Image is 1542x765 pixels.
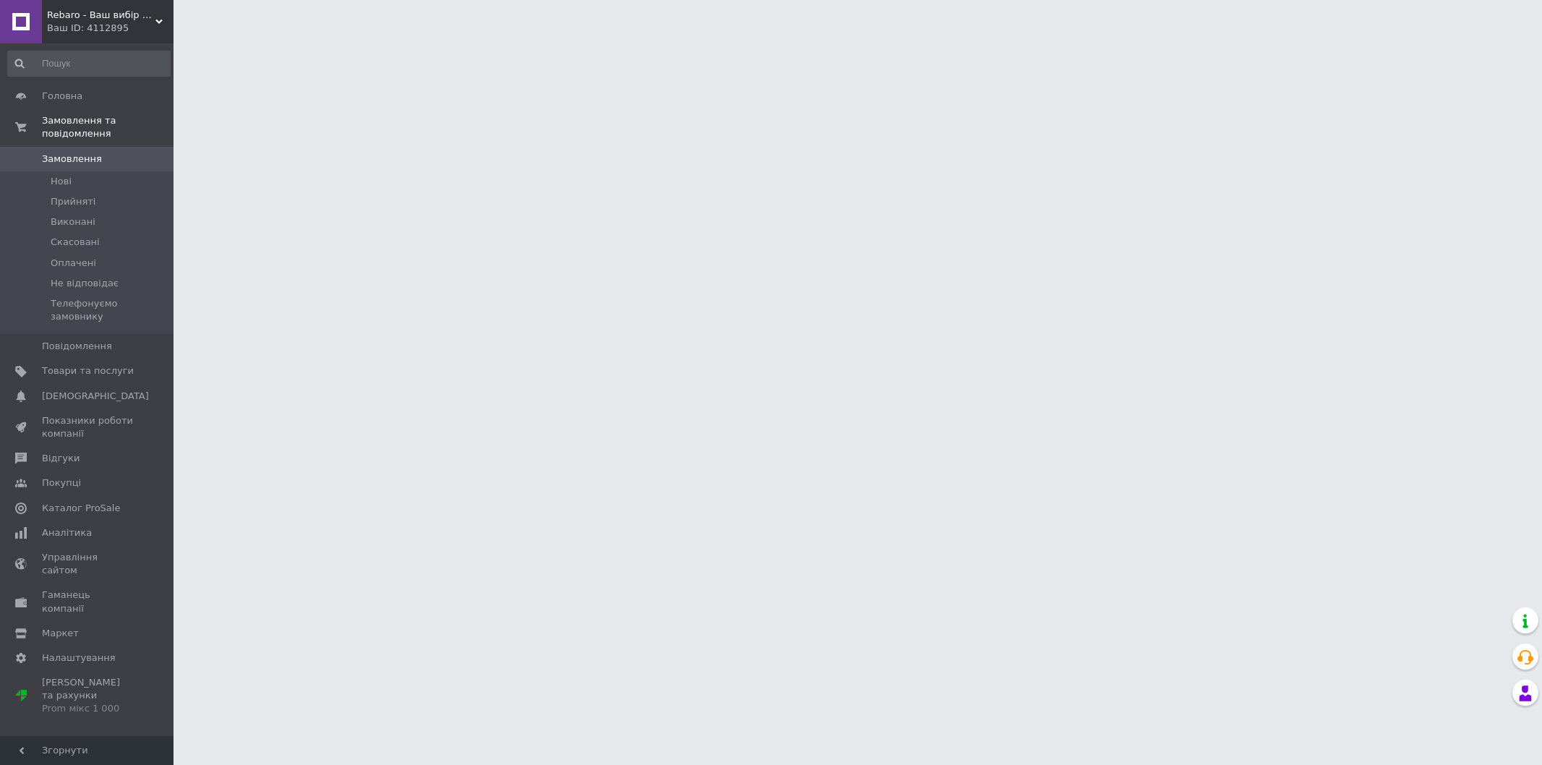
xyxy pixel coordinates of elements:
[42,153,102,166] span: Замовлення
[51,277,119,290] span: Не відповідає
[42,702,134,715] div: Prom мікс 1 000
[42,551,134,577] span: Управління сайтом
[51,195,95,208] span: Прийняті
[47,9,155,22] span: Rebaro - Ваш вибір в світі композитної арматури
[42,627,79,640] span: Маркет
[51,175,72,188] span: Нові
[42,340,112,353] span: Повідомлення
[42,676,134,716] span: [PERSON_NAME] та рахунки
[51,257,96,270] span: Оплачені
[42,526,92,539] span: Аналітика
[51,297,169,323] span: Телефонуємо замовнику
[47,22,174,35] div: Ваш ID: 4112895
[42,414,134,440] span: Показники роботи компанії
[42,476,81,490] span: Покупці
[51,215,95,228] span: Виконані
[42,651,116,664] span: Налаштування
[42,589,134,615] span: Гаманець компанії
[42,364,134,377] span: Товари та послуги
[42,502,120,515] span: Каталог ProSale
[42,114,174,140] span: Замовлення та повідомлення
[42,90,82,103] span: Головна
[7,51,171,77] input: Пошук
[51,236,100,249] span: Скасовані
[42,452,80,465] span: Відгуки
[42,390,149,403] span: [DEMOGRAPHIC_DATA]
